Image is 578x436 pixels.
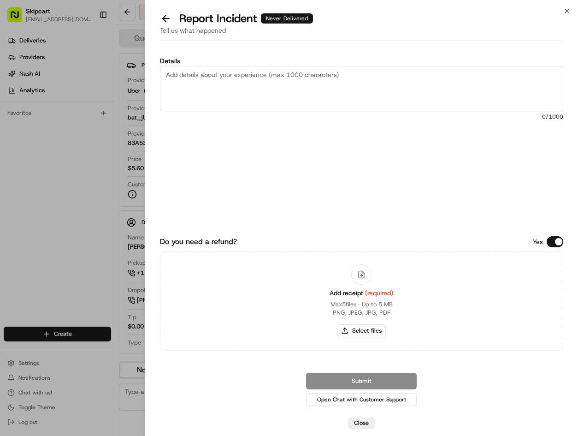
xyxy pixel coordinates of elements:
span: (required) [365,289,393,297]
img: 1736555255976-a54dd68f-1ca7-489b-9aae-adbdc363a1c4 [9,88,26,105]
button: Open Chat with Customer Support [306,393,417,406]
span: Add receipt [330,289,393,297]
div: Never Delivered [261,13,313,24]
p: PNG, JPEG, JPG, PDF [333,309,390,317]
p: Report Incident [179,11,313,26]
label: Details [160,58,564,64]
img: Nash [9,9,28,28]
div: Start new chat [31,88,151,97]
button: Select files [337,324,386,337]
button: Start new chat [157,91,168,102]
a: 💻API Documentation [74,130,152,147]
input: Clear [24,60,152,69]
label: Do you need a refund? [160,236,237,247]
button: Close [348,418,375,429]
div: We're available if you need us! [31,97,117,105]
p: Yes [533,237,543,246]
div: 💻 [78,135,85,142]
a: Powered byPylon [65,156,112,163]
a: 📗Knowledge Base [6,130,74,147]
span: API Documentation [87,134,148,143]
div: Tell us what happened [160,26,564,41]
span: Pylon [92,156,112,163]
p: Max 5 files ∙ Up to 5 MB [330,300,393,309]
span: Knowledge Base [18,134,71,143]
span: 0 /1000 [160,113,564,120]
div: 📗 [9,135,17,142]
p: Welcome 👋 [9,37,168,52]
